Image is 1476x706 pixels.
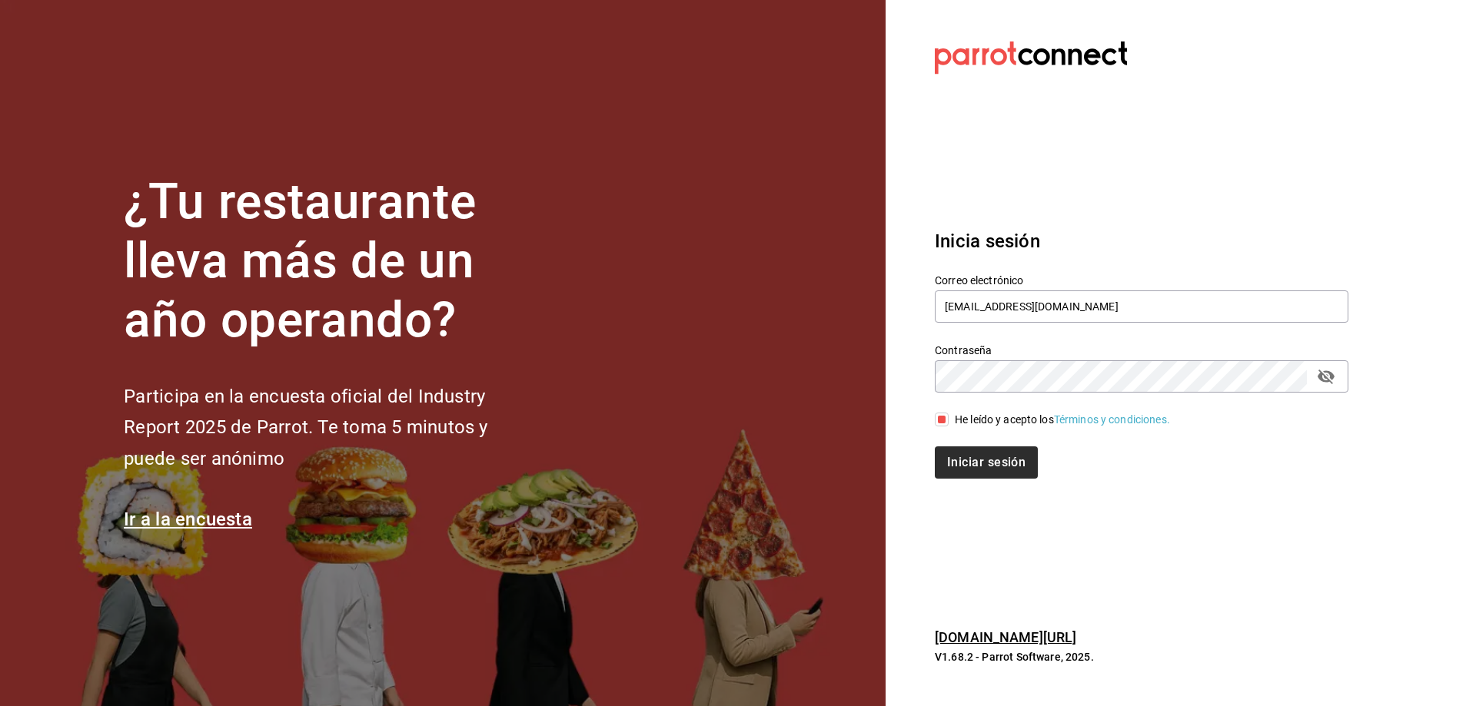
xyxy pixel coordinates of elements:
[124,509,252,530] a: Ir a la encuesta
[935,629,1076,645] a: [DOMAIN_NAME][URL]
[935,345,1348,356] label: Contraseña
[1054,413,1170,426] a: Términos y condiciones.
[955,412,1170,428] div: He leído y acepto los
[124,173,539,350] h1: ¿Tu restaurante lleva más de un año operando?
[935,227,1348,255] h3: Inicia sesión
[935,275,1348,286] label: Correo electrónico
[124,381,539,475] h2: Participa en la encuesta oficial del Industry Report 2025 de Parrot. Te toma 5 minutos y puede se...
[935,649,1348,665] p: V1.68.2 - Parrot Software, 2025.
[1313,363,1339,389] button: passwordField
[935,446,1038,479] button: Iniciar sesión
[935,290,1348,323] input: Ingresa tu correo electrónico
